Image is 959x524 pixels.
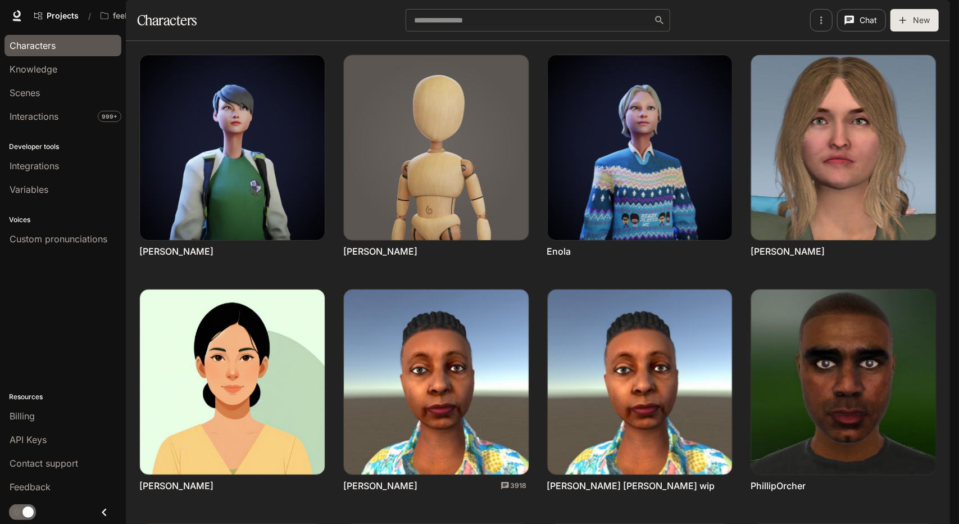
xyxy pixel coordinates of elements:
[29,4,84,27] a: Go to projects
[140,55,325,240] img: Aline
[751,245,825,258] a: [PERSON_NAME]
[137,9,197,31] h1: Characters
[751,290,936,475] img: PhillipOrcher
[343,480,417,492] a: [PERSON_NAME]
[511,481,527,491] p: 3918
[548,290,733,475] img: Lou Lydia wip
[343,245,417,258] a: [PERSON_NAME]
[113,11,139,21] p: feeLab
[890,9,939,31] button: New
[139,480,213,492] a: [PERSON_NAME]
[547,245,571,258] a: Enola
[501,481,527,491] a: Total conversations
[547,480,715,492] a: [PERSON_NAME] [PERSON_NAME] wip
[96,4,156,27] button: All workspaces
[344,290,529,475] img: Lou
[751,55,936,240] img: Harry
[140,290,325,475] img: Kai
[84,10,96,22] div: /
[47,11,79,21] span: Projects
[139,245,213,258] a: [PERSON_NAME]
[344,55,529,240] img: David Smallbrook
[751,480,806,492] a: PhillipOrcher
[837,9,886,31] button: Chat
[548,55,733,240] img: Enola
